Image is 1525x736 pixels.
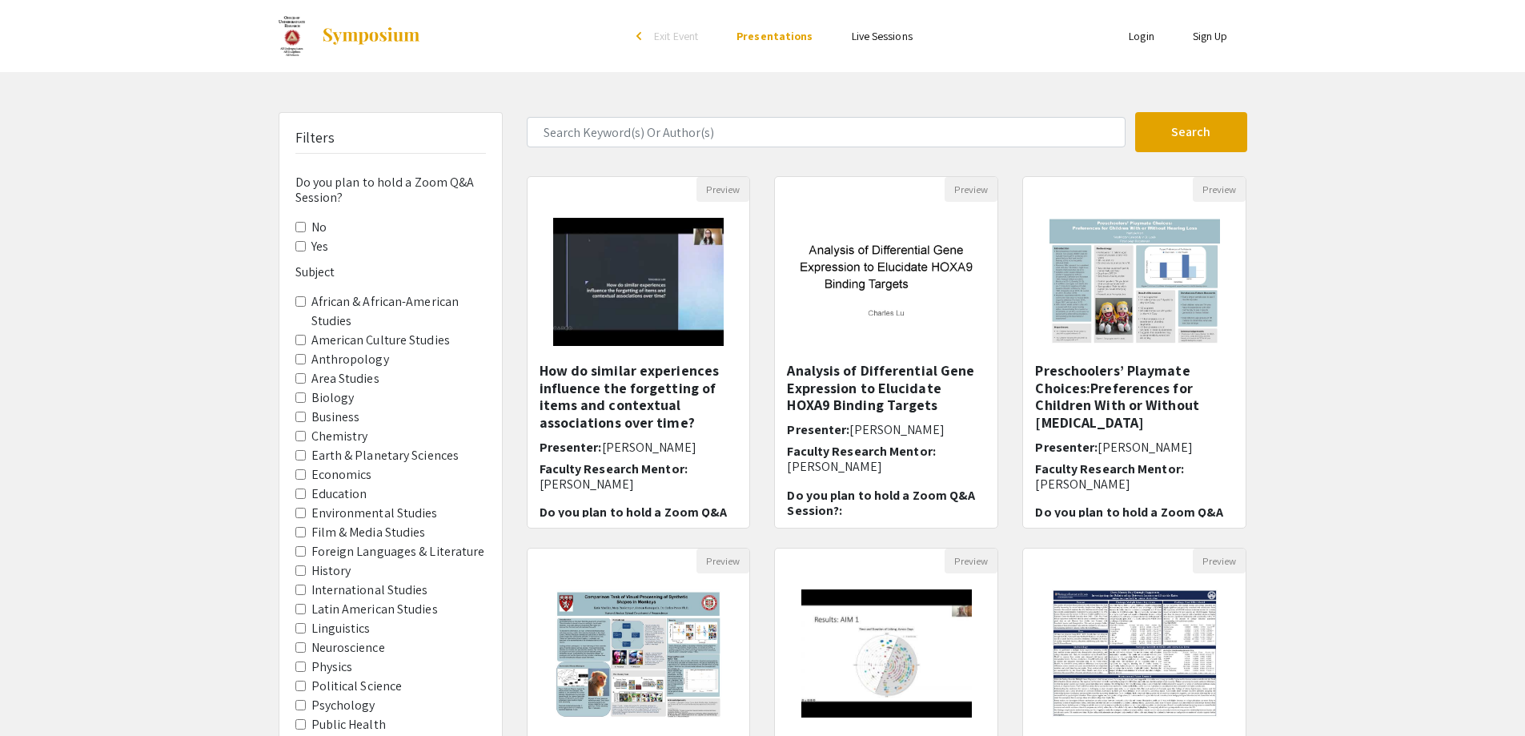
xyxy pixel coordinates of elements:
[1129,29,1154,43] a: Login
[295,264,486,280] h6: Subject
[311,658,353,677] label: Physics
[540,573,737,734] img: <p class="ql-align-center"><span style="color: black;">Relating Neuronal Representations with Fre...
[787,362,985,414] h5: Analysis of Differential Gene Expression to Elucidate HOXA9 Binding Targets
[602,439,696,456] span: [PERSON_NAME]
[1036,573,1234,734] img: <p>Does Money Buy Enough Happiness: Investigating the Relationship Between Income and Suicide Rat...
[311,388,355,408] label: Biology
[1035,440,1234,455] h6: Presenter:
[787,443,935,460] span: Faculty Research Mentor:
[311,619,371,638] label: Linguistics
[527,176,751,529] div: Open Presentation <p>How do similar experiences influence the forgetting of items and contextual ...
[311,638,385,658] label: Neuroscience
[775,212,997,352] img: <p>Analysis of Differential Gene Expression to Elucidate HOXA9 Binding Targets&nbsp;</p>
[311,427,368,446] label: Chemistry
[279,16,422,56] a: Celebration of Undergraduate Research Spring 2022
[311,523,426,542] label: Film & Media Studies
[321,26,421,46] img: Symposium by ForagerOne
[311,331,450,350] label: American Culture Studies
[1193,549,1246,573] button: Preview
[1035,504,1223,536] span: Do you plan to hold a Zoom Q&A Session?:
[1135,112,1247,152] button: Search
[537,202,740,362] img: <p>How do similar experiences influence the forgetting of items and contextual associations over ...
[540,440,738,455] h6: Presenter:
[295,129,335,147] h5: Filters
[527,117,1126,147] input: Search Keyword(s) Or Author(s)
[540,461,688,477] span: Faculty Research Mentor:
[636,31,646,41] div: arrow_back_ios
[311,408,360,427] label: Business
[311,446,460,465] label: Earth & Planetary Sciences
[1098,439,1192,456] span: [PERSON_NAME]
[295,175,486,205] h6: Do you plan to hold a Zoom Q&A Session?
[774,176,998,529] div: Open Presentation <p>Analysis of Differential Gene Expression to Elucidate HOXA9 Binding Targets&...
[311,465,372,485] label: Economics
[311,504,438,523] label: Environmental Studies
[311,485,367,504] label: Education
[540,362,738,431] h5: How do similar experiences influence the forgetting of items and contextual associations over time?
[852,29,913,43] a: Live Sessions
[311,581,428,600] label: International Studies
[945,549,997,573] button: Preview
[540,504,728,536] span: Do you plan to hold a Zoom Q&A Session?:
[849,421,944,438] span: [PERSON_NAME]
[1193,177,1246,202] button: Preview
[311,696,375,715] label: Psychology
[945,177,997,202] button: Preview
[311,218,327,237] label: No
[311,677,403,696] label: Political Science
[1033,202,1236,362] img: <p class="ql-align-center"><span style="background-color: transparent; color: rgb(0, 0, 0);">Pres...
[1035,362,1234,431] h5: Preschoolers’ Playmate Choices:Preferences for Children With or Without [MEDICAL_DATA]
[696,549,749,573] button: Preview
[279,16,306,56] img: Celebration of Undergraduate Research Spring 2022
[311,369,379,388] label: Area Studies
[696,177,749,202] button: Preview
[654,29,698,43] span: Exit Event
[311,715,386,734] label: Public Health
[311,350,389,369] label: Anthropology
[785,573,988,734] img: <p>Visual Coding in Freely-Behaving Environments</p>
[1193,29,1228,43] a: Sign Up
[1035,477,1234,492] p: [PERSON_NAME]
[311,600,438,619] label: Latin American Studies
[736,29,813,43] a: Presentations
[311,542,485,561] label: Foreign Languages & Literature
[540,477,738,492] p: [PERSON_NAME]
[311,237,328,256] label: Yes
[1457,664,1513,724] iframe: Chat
[311,292,486,331] label: African & African-American Studies
[787,459,985,474] p: [PERSON_NAME]
[311,561,351,581] label: History
[1035,461,1183,477] span: Faculty Research Mentor:
[1022,176,1246,529] div: Open Presentation <p class="ql-align-center"><span style="background-color: transparent; color: r...
[787,422,985,437] h6: Presenter:
[787,487,975,519] span: Do you plan to hold a Zoom Q&A Session?:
